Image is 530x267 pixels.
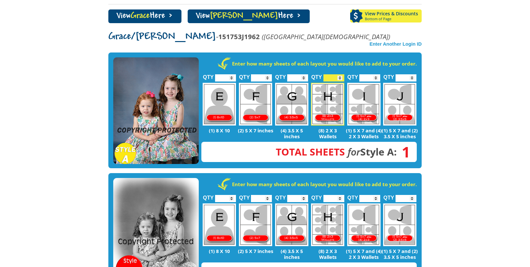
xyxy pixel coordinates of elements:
[275,83,308,126] img: G
[275,188,286,204] label: QTY
[397,148,410,156] span: 1
[113,57,199,164] img: STYLE A
[276,145,345,158] span: Total Sheets
[108,33,390,40] p: -
[238,127,274,133] p: (2) 5 X 7 inches
[383,67,394,83] label: QTY
[203,83,236,126] img: E
[239,203,272,246] img: F
[369,41,422,47] a: Enter Another Login ID
[131,12,150,21] span: Grace
[275,67,286,83] label: QTY
[201,127,238,133] p: (1) 8 X 10
[273,248,310,260] p: (4) 3.5 X 5 inches
[239,83,272,126] img: F
[203,188,214,204] label: QTY
[346,248,382,260] p: (1) 5 X 7 and (4) 2 X 3 Wallets
[383,83,416,126] img: J
[346,127,382,139] p: (1) 5 X 7 and (4) 2 X 3 Wallets
[239,188,250,204] label: QTY
[218,32,260,41] strong: 151753J1962
[347,83,381,126] img: I
[365,17,422,21] span: Bottom of Page
[108,32,216,42] span: Grace/[PERSON_NAME]
[347,203,381,246] img: I
[347,188,358,204] label: QTY
[188,9,310,23] a: View[PERSON_NAME]Here >
[275,203,308,246] img: G
[262,32,390,41] em: ([GEOGRAPHIC_DATA][DEMOGRAPHIC_DATA])
[203,67,214,83] label: QTY
[382,248,418,260] p: (1) 5 X 7 and (2) 3.5 X 5 inches
[232,181,417,187] strong: Enter how many sheets of each layout you would like to add to your order.
[311,203,344,246] img: H
[383,188,394,204] label: QTY
[201,248,238,254] p: (1) 8 X 10
[273,127,310,139] p: (4) 3.5 X 5 inches
[276,145,397,158] strong: Style A:
[311,67,322,83] label: QTY
[311,188,322,204] label: QTY
[238,248,274,254] p: (2) 5 X 7 inches
[350,9,422,22] a: View Prices & DiscountsBottom of Page
[310,248,346,260] p: (8) 2 X 3 Wallets
[239,67,250,83] label: QTY
[382,127,418,139] p: (1) 5 X 7 and (2) 3.5 X 5 inches
[210,12,278,21] span: [PERSON_NAME]
[232,60,417,67] strong: Enter how many sheets of each layout you would like to add to your order.
[348,145,360,158] em: for
[203,203,236,246] img: E
[310,127,346,139] p: (8) 2 X 3 Wallets
[347,67,358,83] label: QTY
[383,203,416,246] img: J
[108,9,181,23] a: ViewGraceHere >
[311,83,344,126] img: H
